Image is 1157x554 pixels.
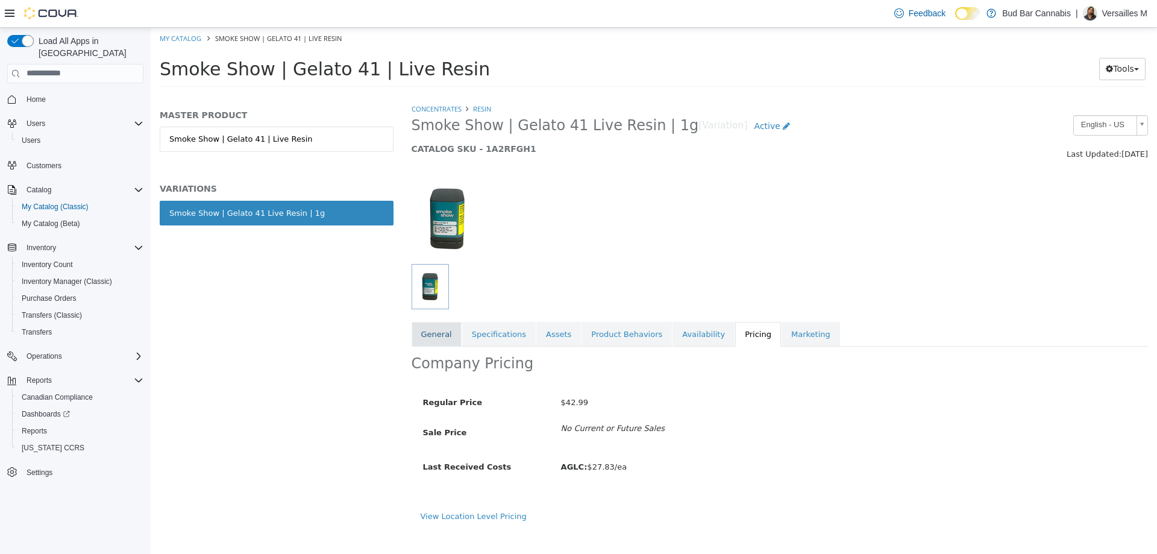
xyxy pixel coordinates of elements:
[909,7,945,19] span: Feedback
[22,373,143,388] span: Reports
[22,392,93,402] span: Canadian Compliance
[2,464,148,481] button: Settings
[261,327,383,345] h2: Company Pricing
[24,7,78,19] img: Cova
[889,1,950,25] a: Feedback
[12,423,148,439] button: Reports
[312,294,385,319] a: Specifications
[27,243,56,253] span: Inventory
[923,88,981,107] span: English - US
[17,257,143,272] span: Inventory Count
[604,93,630,103] span: Active
[64,6,191,15] span: Smoke Show | Gelato 41 | Live Resin
[22,294,77,303] span: Purchase Orders
[17,274,143,289] span: Inventory Manager (Classic)
[431,294,521,319] a: Product Behaviors
[2,156,148,174] button: Customers
[22,241,61,255] button: Inventory
[272,370,331,379] span: Regular Price
[17,424,143,438] span: Reports
[1002,6,1071,20] p: Bud Bar Cannabis
[12,198,148,215] button: My Catalog (Classic)
[17,390,143,404] span: Canadian Compliance
[12,132,148,149] button: Users
[17,424,52,438] a: Reports
[9,6,51,15] a: My Catalog
[22,116,50,131] button: Users
[22,426,47,436] span: Reports
[17,325,143,339] span: Transfers
[22,92,51,107] a: Home
[27,185,51,195] span: Catalog
[27,161,61,171] span: Customers
[17,441,143,455] span: Washington CCRS
[22,183,56,197] button: Catalog
[34,35,143,59] span: Load All Apps in [GEOGRAPHIC_DATA]
[9,99,243,124] a: Smoke Show | Gelato 41 | Live Resin
[22,327,52,337] span: Transfers
[7,86,143,512] nav: Complex example
[17,200,143,214] span: My Catalog (Classic)
[322,77,340,86] a: Resin
[410,370,438,379] span: $42.99
[261,294,311,319] a: General
[2,181,148,198] button: Catalog
[22,260,73,269] span: Inventory Count
[17,133,45,148] a: Users
[2,90,148,108] button: Home
[9,156,243,166] h5: VARIATIONS
[22,202,89,212] span: My Catalog (Classic)
[22,349,67,364] button: Operations
[17,291,81,306] a: Purchase Orders
[17,274,117,289] a: Inventory Manager (Classic)
[2,115,148,132] button: Users
[410,435,437,444] b: AGLC:
[17,308,143,323] span: Transfers (Classic)
[22,443,84,453] span: [US_STATE] CCRS
[12,307,148,324] button: Transfers (Classic)
[2,239,148,256] button: Inventory
[261,146,333,236] img: 150
[410,435,477,444] span: $27.83/ea
[22,183,143,197] span: Catalog
[270,484,376,493] a: View Location Level Pricing
[22,310,82,320] span: Transfers (Classic)
[22,157,143,172] span: Customers
[27,119,45,128] span: Users
[12,273,148,290] button: Inventory Manager (Classic)
[19,180,174,192] div: Smoke Show | Gelato 41 Live Resin | 1g
[22,409,70,419] span: Dashboards
[27,376,52,385] span: Reports
[22,241,143,255] span: Inventory
[272,435,361,444] span: Last Received Costs
[17,407,143,421] span: Dashboards
[12,256,148,273] button: Inventory Count
[22,136,40,145] span: Users
[272,400,316,409] span: Sale Price
[261,116,809,127] h5: CATALOG SKU - 1A2RFGH1
[17,257,78,272] a: Inventory Count
[1083,6,1097,20] div: Versailles M
[22,116,143,131] span: Users
[17,200,93,214] a: My Catalog (Classic)
[12,406,148,423] a: Dashboards
[522,294,584,319] a: Availability
[12,290,148,307] button: Purchase Orders
[1102,6,1147,20] p: Versailles M
[410,396,514,405] i: No Current or Future Sales
[948,30,995,52] button: Tools
[9,31,339,52] span: Smoke Show | Gelato 41 | Live Resin
[386,294,430,319] a: Assets
[17,308,87,323] a: Transfers (Classic)
[9,82,243,93] h5: MASTER PRODUCT
[12,389,148,406] button: Canadian Compliance
[12,439,148,456] button: [US_STATE] CCRS
[17,133,143,148] span: Users
[27,95,46,104] span: Home
[17,390,98,404] a: Canadian Compliance
[261,89,548,107] span: Smoke Show | Gelato 41 Live Resin | 1g
[631,294,689,319] a: Marketing
[923,87,997,108] a: English - US
[22,219,80,228] span: My Catalog (Beta)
